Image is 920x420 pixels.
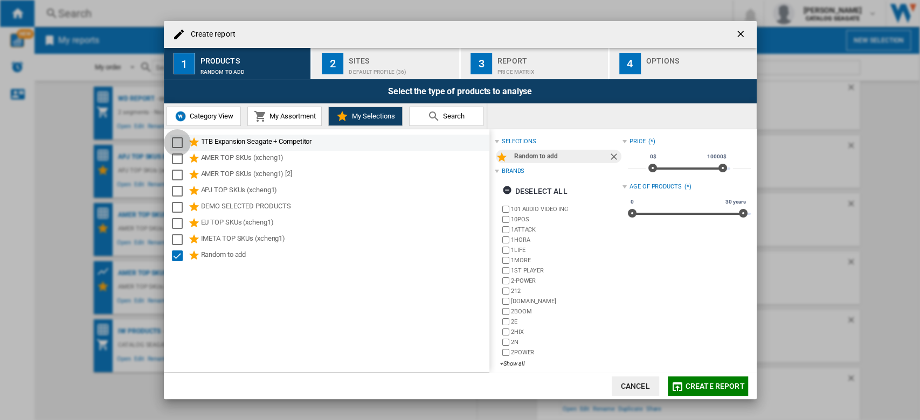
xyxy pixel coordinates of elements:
md-checkbox: Select [172,185,188,198]
ng-md-icon: Remove [608,151,621,164]
div: 2 [322,53,343,74]
div: 4 [619,53,641,74]
div: IMETA TOP SKUs (xcheng1) [201,233,488,246]
div: Age of products [630,183,682,191]
div: Price Matrix [497,64,604,75]
md-checkbox: Select [172,169,188,181]
input: brand.name [502,226,509,233]
button: 4 Options [610,48,757,79]
md-checkbox: Select [172,217,188,230]
input: brand.name [502,236,509,243]
button: 1 Products Random to add [164,48,312,79]
button: My Assortment [247,107,322,126]
div: AMER TOP SKUs (xcheng1) [201,152,488,165]
label: 1ATTACK [511,226,622,234]
span: Create report [686,382,745,390]
img: wiser-icon-blue.png [174,110,187,123]
md-checkbox: Select [172,136,188,149]
div: AMER TOP SKUs (xcheng1) [2] [201,169,488,181]
input: brand.name [502,339,509,346]
div: Products [200,52,307,64]
input: brand.name [502,216,509,223]
h4: Create report [185,29,236,40]
span: My Selections [349,112,395,120]
md-checkbox: Select [172,249,188,262]
div: Report [497,52,604,64]
label: 101 AUDIO VIDEO INC [511,205,622,213]
md-dialog: Create report ... [164,21,757,399]
div: Select the type of products to analyse [164,79,757,103]
md-checkbox: Select [172,201,188,214]
input: brand.name [502,298,509,305]
input: brand.name [502,328,509,335]
div: DEMO SELECTED PRODUCTS [201,201,488,214]
ng-md-icon: getI18NText('BUTTONS.CLOSE_DIALOG') [735,29,748,41]
input: brand.name [502,349,509,356]
label: 212 [511,287,622,295]
span: 30 years [724,198,747,206]
button: Cancel [612,376,659,396]
label: 1ST PLAYER [511,267,622,275]
label: 2BOOM [511,307,622,316]
input: brand.name [502,277,509,284]
button: My Selections [328,107,403,126]
button: Category View [167,107,241,126]
div: 1 [174,53,195,74]
label: 1MORE [511,256,622,264]
button: 2 Sites Default profile (36) [312,48,460,79]
div: Options [646,52,752,64]
label: 2E [511,318,622,326]
button: Search [409,107,483,126]
label: 2POWER [511,348,622,356]
div: Default profile (36) [349,64,455,75]
label: 1HORA [511,236,622,244]
div: 3 [471,53,492,74]
div: Random to add [514,150,608,163]
input: brand.name [502,288,509,295]
div: Brands [502,167,524,176]
input: brand.name [502,318,509,325]
span: My Assortment [267,112,316,120]
md-checkbox: Select [172,152,188,165]
label: 1LIFE [511,246,622,254]
div: Random to add [201,249,488,262]
div: Price [630,137,646,146]
input: brand.name [502,206,509,213]
div: Sites [349,52,455,64]
input: brand.name [502,257,509,264]
input: brand.name [502,267,509,274]
div: selections [502,137,536,146]
input: brand.name [502,247,509,254]
div: Deselect all [502,181,568,201]
span: 0$ [648,152,658,161]
md-checkbox: Select [172,233,188,246]
span: Category View [187,112,233,120]
label: 2HIX [511,328,622,336]
button: getI18NText('BUTTONS.CLOSE_DIALOG') [731,24,752,45]
label: [DOMAIN_NAME] [511,297,622,305]
label: 2N [511,338,622,346]
span: 10000$ [705,152,728,161]
button: 3 Report Price Matrix [461,48,609,79]
span: Search [440,112,465,120]
div: APJ TOP SKUs (xcheng1) [201,185,488,198]
div: Random to add [200,64,307,75]
div: EU TOP SKUs (xcheng1) [201,217,488,230]
div: 1TB Expansion Seagate + Competitor [201,136,488,149]
span: 0 [629,198,635,206]
label: 10POS [511,215,622,223]
button: Deselect all [499,181,571,201]
button: Create report [668,376,748,396]
div: +Show all [500,360,622,368]
input: brand.name [502,308,509,315]
label: 2-POWER [511,277,622,285]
